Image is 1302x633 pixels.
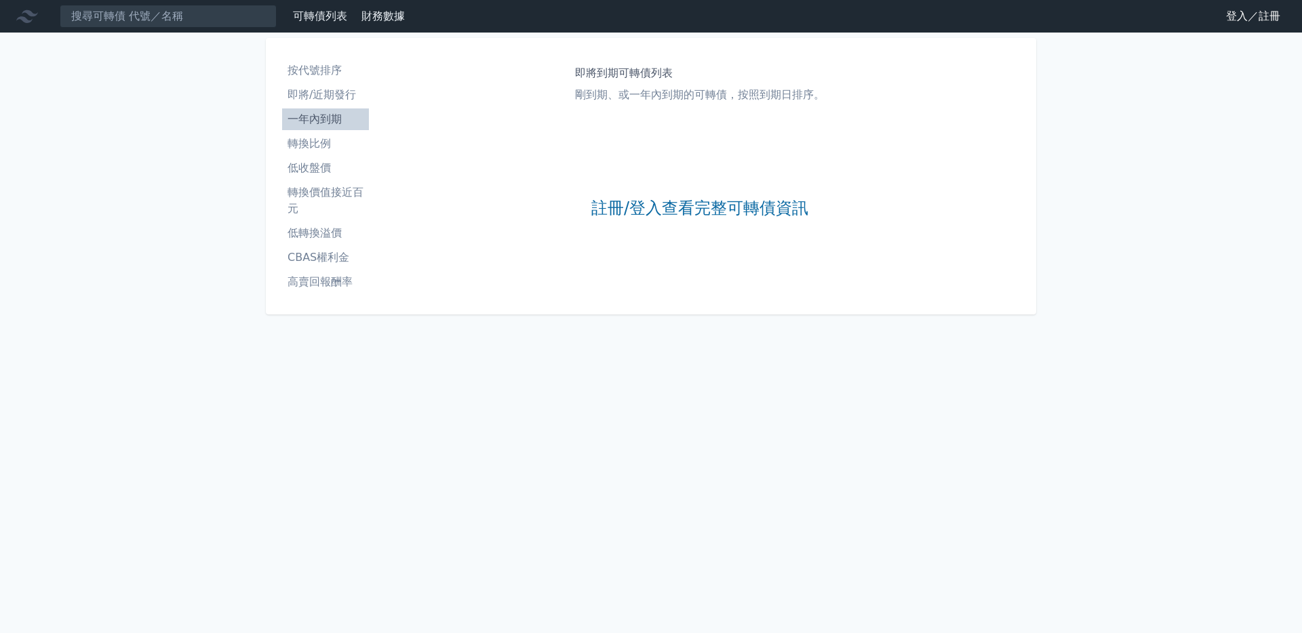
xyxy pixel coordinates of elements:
li: 即將/近期發行 [282,87,369,103]
li: 按代號排序 [282,62,369,79]
li: 轉換價值接近百元 [282,184,369,217]
li: 低收盤價 [282,160,369,176]
h1: 即將到期可轉債列表 [575,65,825,81]
a: 低轉換溢價 [282,222,369,244]
li: 轉換比例 [282,136,369,152]
a: 高賣回報酬率 [282,271,369,293]
input: 搜尋可轉債 代號／名稱 [60,5,277,28]
a: 低收盤價 [282,157,369,179]
p: 剛到期、或一年內到期的可轉債，按照到期日排序。 [575,87,825,103]
a: 可轉債列表 [293,9,347,22]
li: 低轉換溢價 [282,225,369,241]
a: 轉換價值接近百元 [282,182,369,220]
a: CBAS權利金 [282,247,369,268]
a: 即將/近期發行 [282,84,369,106]
li: CBAS權利金 [282,249,369,266]
a: 註冊/登入查看完整可轉債資訊 [591,198,808,220]
a: 轉換比例 [282,133,369,155]
a: 財務數據 [361,9,405,22]
a: 登入／註冊 [1215,5,1291,27]
a: 一年內到期 [282,108,369,130]
a: 按代號排序 [282,60,369,81]
li: 高賣回報酬率 [282,274,369,290]
li: 一年內到期 [282,111,369,127]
